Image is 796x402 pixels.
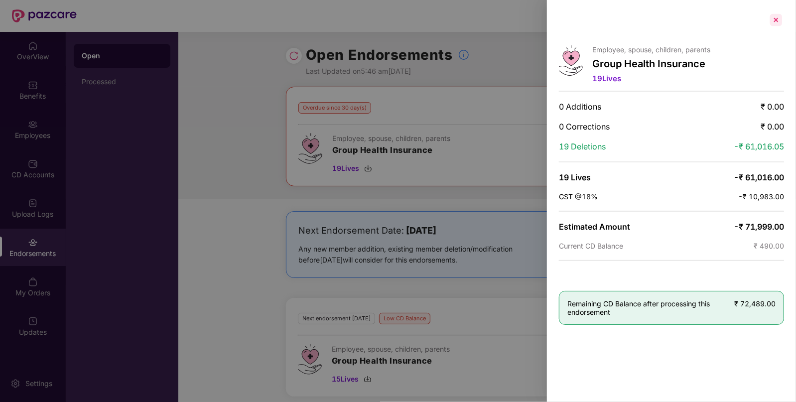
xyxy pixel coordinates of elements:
[738,192,784,201] span: -₹ 10,983.00
[734,141,784,151] span: -₹ 61,016.05
[734,299,776,308] span: ₹ 72,489.00
[559,45,583,76] img: svg+xml;base64,PHN2ZyB4bWxucz0iaHR0cDovL3d3dy53My5vcmcvMjAwMC9zdmciIHdpZHRoPSI0Ny43MTQiIGhlaWdodD...
[559,102,601,112] span: 0 Additions
[734,222,784,232] span: -₹ 71,999.00
[559,141,606,151] span: 19 Deletions
[559,172,591,182] span: 19 Lives
[567,299,734,316] span: Remaining CD Balance after processing this endorsement
[761,102,784,112] span: ₹ 0.00
[593,45,711,54] p: Employee, spouse, children, parents
[559,222,630,232] span: Estimated Amount
[593,74,622,83] span: 19 Lives
[559,122,610,132] span: 0 Corrections
[559,242,623,250] span: Current CD Balance
[761,122,784,132] span: ₹ 0.00
[754,242,784,250] span: ₹ 490.00
[559,192,598,201] span: GST @18%
[593,58,711,70] p: Group Health Insurance
[734,172,784,182] span: -₹ 61,016.00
